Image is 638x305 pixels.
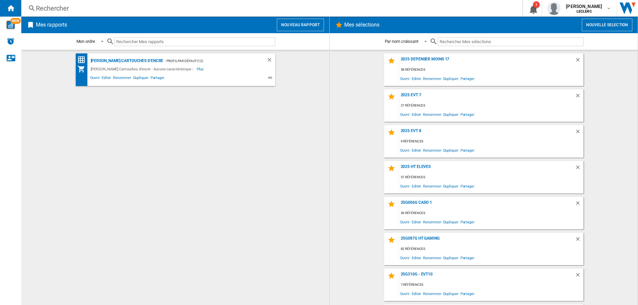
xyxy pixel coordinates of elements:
[132,75,150,83] span: Dupliquer
[266,57,275,65] div: Supprimer
[582,19,632,31] button: Nouvelle selection
[197,65,205,73] span: Plus
[89,65,197,73] div: [PERSON_NAME]:Cartouches d'encre - Aucune caractéristique -
[411,110,422,119] span: Editer
[533,1,540,8] div: 1
[6,21,15,29] img: wise-card.svg
[575,236,584,245] div: Supprimer
[114,37,275,46] input: Rechercher Mes rapports
[422,253,442,262] span: Renommer
[399,289,411,298] span: Ouvrir
[575,272,584,281] div: Supprimer
[399,200,575,209] div: 25G006G CADO 1
[399,236,575,245] div: 25G087G HT GAMING
[399,137,584,146] div: 9 références
[422,110,442,119] span: Renommer
[399,57,575,66] div: 2025 DEPENSER MOINS 17
[7,37,15,45] img: alerts-logo.svg
[77,65,89,73] div: Mon assortiment
[399,253,411,262] span: Ouvrir
[577,9,592,14] b: LECLERC
[399,182,411,191] span: Ouvrir
[89,57,163,65] div: [PERSON_NAME]:Cartouches d'encre
[411,146,422,155] span: Editer
[575,164,584,173] div: Supprimer
[422,289,442,298] span: Renommer
[460,253,476,262] span: Partager
[442,253,460,262] span: Dupliquer
[101,75,112,83] span: Editer
[442,289,460,298] span: Dupliquer
[460,217,476,226] span: Partager
[422,182,442,191] span: Renommer
[399,93,575,102] div: 2025 EVT 7
[399,281,584,289] div: 7 références
[575,200,584,209] div: Supprimer
[411,253,422,262] span: Editer
[277,19,324,31] button: Nouveau rapport
[411,217,422,226] span: Editer
[460,182,476,191] span: Partager
[399,245,584,253] div: 82 références
[442,110,460,119] span: Dupliquer
[150,75,165,83] span: Partager
[35,19,68,31] h2: Mes rapports
[399,102,584,110] div: 27 références
[399,217,411,226] span: Ouvrir
[77,56,89,64] div: Matrice des prix
[399,164,575,173] div: 2025 HT ELEVES
[10,18,21,24] span: NEW
[411,182,422,191] span: Editer
[575,128,584,137] div: Supprimer
[399,146,411,155] span: Ouvrir
[36,4,505,13] div: Rechercher
[411,289,422,298] span: Editer
[575,57,584,66] div: Supprimer
[575,93,584,102] div: Supprimer
[399,74,411,83] span: Ouvrir
[422,74,442,83] span: Renommer
[566,3,602,10] span: [PERSON_NAME]
[422,217,442,226] span: Renommer
[163,57,253,65] div: - Profil par défaut (12)
[460,146,476,155] span: Partager
[442,146,460,155] span: Dupliquer
[76,39,95,44] div: Mon ordre
[343,19,381,31] h2: Mes sélections
[422,146,442,155] span: Renommer
[460,74,476,83] span: Partager
[460,289,476,298] span: Partager
[399,110,411,119] span: Ouvrir
[442,217,460,226] span: Dupliquer
[438,37,584,46] input: Rechercher Mes sélections
[89,75,101,83] span: Ouvrir
[547,2,561,15] img: profile.jpg
[399,128,575,137] div: 2025 EVT 8
[399,66,584,74] div: 38 références
[399,209,584,217] div: 36 références
[411,74,422,83] span: Editer
[112,75,132,83] span: Renommer
[399,173,584,182] div: 57 références
[385,39,418,44] div: Par nom croissant
[399,272,575,281] div: 25G310G - EVT10
[442,74,460,83] span: Dupliquer
[460,110,476,119] span: Partager
[442,182,460,191] span: Dupliquer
